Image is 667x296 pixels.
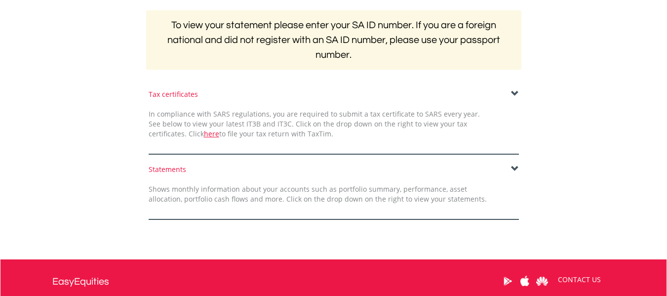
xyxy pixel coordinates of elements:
[149,165,519,174] div: Statements
[149,109,480,138] span: In compliance with SARS regulations, you are required to submit a tax certificate to SARS every y...
[141,184,494,204] div: Shows monthly information about your accounts such as portfolio summary, performance, asset alloc...
[189,129,333,138] span: Click to file your tax return with TaxTim.
[146,10,521,70] h2: To view your statement please enter your SA ID number. If you are a foreign national and did not ...
[149,89,519,99] div: Tax certificates
[551,266,608,294] a: CONTACT US
[204,129,219,138] a: here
